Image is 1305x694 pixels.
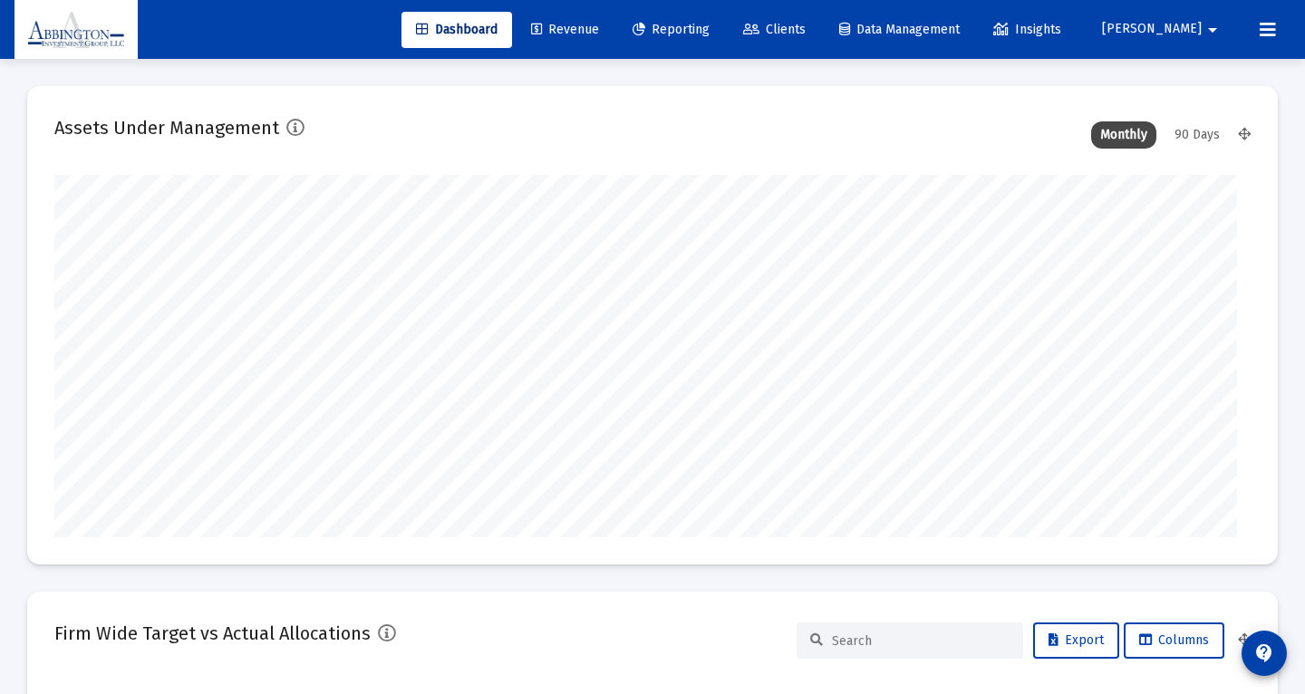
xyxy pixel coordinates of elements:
mat-icon: contact_support [1253,642,1275,664]
span: Export [1049,632,1104,648]
span: Reporting [633,22,710,37]
input: Search [832,633,1010,649]
mat-icon: arrow_drop_down [1202,12,1223,48]
a: Data Management [825,12,974,48]
span: [PERSON_NAME] [1102,22,1202,37]
button: Columns [1124,622,1224,659]
span: Clients [743,22,806,37]
button: [PERSON_NAME] [1080,11,1245,47]
a: Insights [979,12,1076,48]
button: Export [1033,622,1119,659]
h2: Assets Under Management [54,113,279,142]
span: Revenue [531,22,599,37]
a: Clients [729,12,820,48]
img: Dashboard [28,12,124,48]
span: Dashboard [416,22,498,37]
a: Dashboard [401,12,512,48]
h2: Firm Wide Target vs Actual Allocations [54,619,371,648]
span: Insights [993,22,1061,37]
span: Data Management [839,22,960,37]
a: Revenue [517,12,614,48]
span: Columns [1139,632,1209,648]
div: Monthly [1091,121,1156,149]
div: 90 Days [1165,121,1229,149]
a: Reporting [618,12,724,48]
